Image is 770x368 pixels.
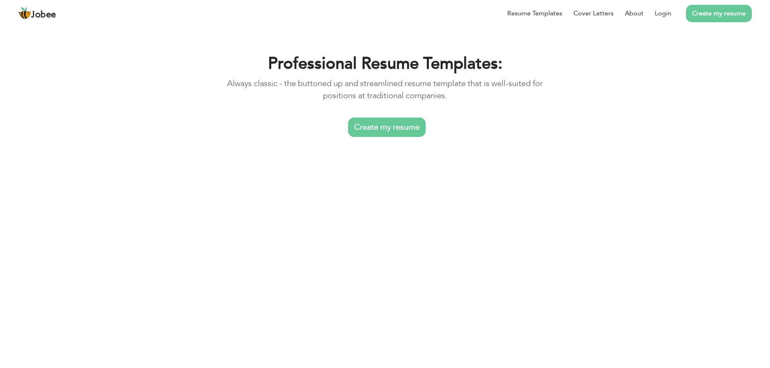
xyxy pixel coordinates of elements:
a: Create my resume [348,118,426,137]
a: Jobee [18,7,56,20]
a: Cover Letters [574,8,614,18]
a: About [625,8,643,18]
a: Login [655,8,671,18]
a: Create my resume [686,5,752,22]
span: Jobee [31,11,56,19]
p: Always classic - the buttoned up and streamlined resume template that is well-suited for position... [212,78,558,102]
h1: Professional Resume Templates: [212,53,558,74]
a: Resume Templates [507,8,562,18]
img: jobee.io [18,7,31,20]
